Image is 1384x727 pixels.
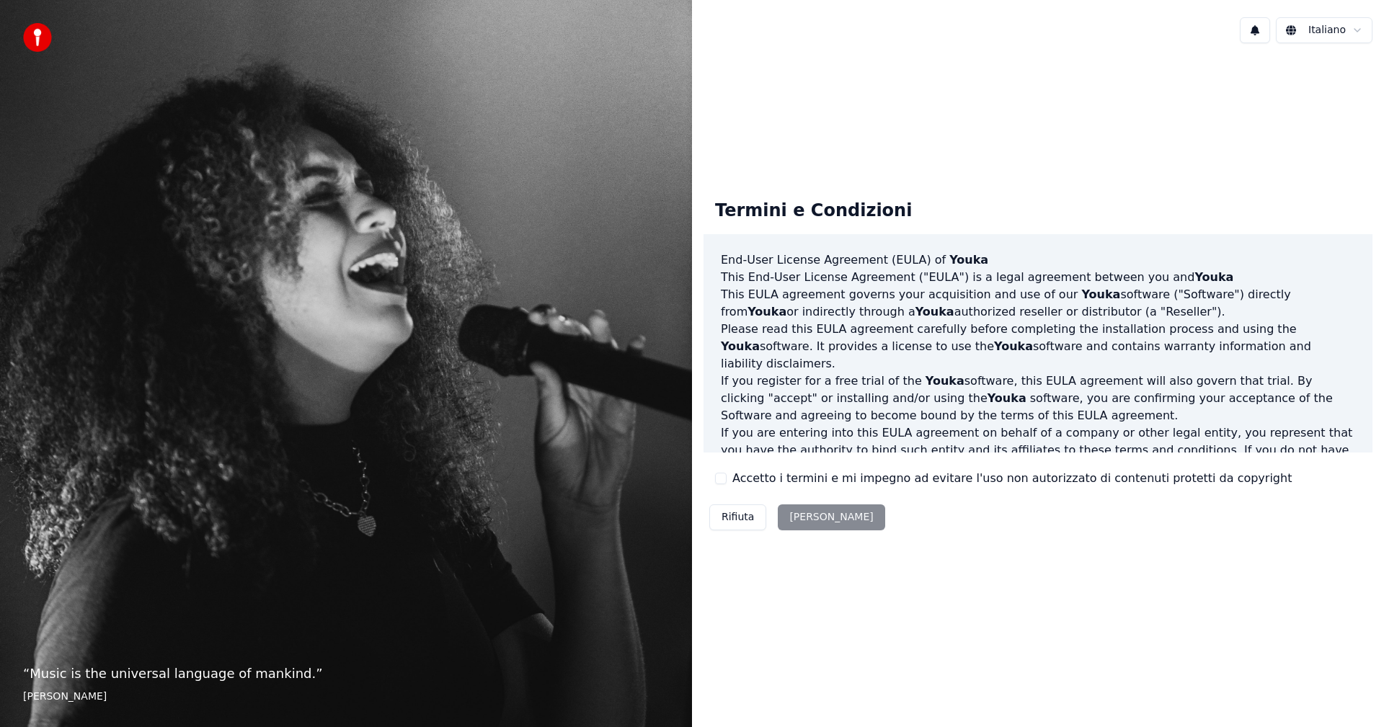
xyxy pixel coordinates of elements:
[748,305,786,318] span: Youka
[915,305,954,318] span: Youka
[721,339,760,353] span: Youka
[721,251,1355,269] h3: End-User License Agreement (EULA) of
[721,269,1355,286] p: This End-User License Agreement ("EULA") is a legal agreement between you and
[721,286,1355,321] p: This EULA agreement governs your acquisition and use of our software ("Software") directly from o...
[949,253,988,267] span: Youka
[23,664,669,684] p: “ Music is the universal language of mankind. ”
[721,424,1355,494] p: If you are entering into this EULA agreement on behalf of a company or other legal entity, you re...
[721,373,1355,424] p: If you register for a free trial of the software, this EULA agreement will also govern that trial...
[926,374,964,388] span: Youka
[732,470,1292,487] label: Accetto i termini e mi impegno ad evitare l'uso non autorizzato di contenuti protetti da copyright
[23,23,52,52] img: youka
[1194,270,1233,284] span: Youka
[988,391,1026,405] span: Youka
[994,339,1033,353] span: Youka
[721,321,1355,373] p: Please read this EULA agreement carefully before completing the installation process and using th...
[1081,287,1120,301] span: Youka
[23,690,669,704] footer: [PERSON_NAME]
[709,504,766,530] button: Rifiuta
[704,188,923,234] div: Termini e Condizioni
